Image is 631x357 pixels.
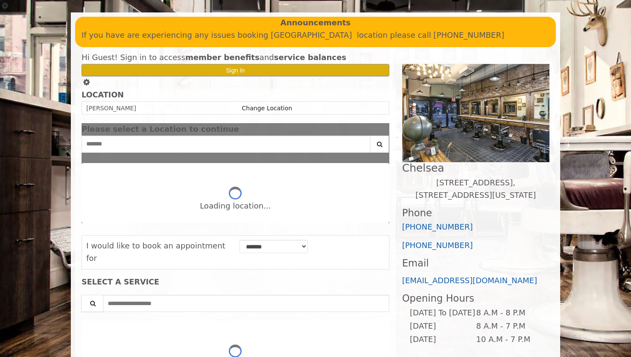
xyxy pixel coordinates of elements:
input: Search Center [82,136,370,153]
b: LOCATION [82,91,124,99]
td: [DATE] To [DATE] [410,306,476,320]
h3: Phone [402,208,549,218]
b: service balances [274,53,346,62]
p: If you have are experiencing any issues booking [GEOGRAPHIC_DATA] location please call [PHONE_NUM... [82,29,549,42]
h3: Opening Hours [402,293,549,304]
a: [PHONE_NUMBER] [402,222,473,231]
b: Announcements [280,17,351,29]
span: [PERSON_NAME] [86,105,136,112]
div: SELECT A SERVICE [82,278,389,286]
p: [STREET_ADDRESS],[STREET_ADDRESS][US_STATE] [402,177,549,202]
div: Hi Guest! Sign in to access and [82,51,389,64]
td: 8 A.M - 7 P.M [476,320,542,333]
td: [DATE] [410,320,476,333]
span: I would like to book an appointment for [86,241,225,263]
a: Change Location [242,105,292,112]
i: Search button [375,141,385,147]
td: 8 A.M - 8 P.M [476,306,542,320]
a: [PHONE_NUMBER] [402,241,473,250]
td: [DATE] [410,333,476,346]
a: [EMAIL_ADDRESS][DOMAIN_NAME] [402,276,537,285]
div: Loading location... [200,200,271,212]
button: Sign In [82,64,389,76]
button: close dialog [376,127,389,132]
h3: Email [402,258,549,269]
div: Center Select [82,136,389,157]
h2: Chelsea [402,162,549,174]
button: Service Search [81,295,103,312]
b: member benefits [185,53,260,62]
td: 10 A.M - 7 P.M [476,333,542,346]
span: Please select a Location to continue [82,124,239,133]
